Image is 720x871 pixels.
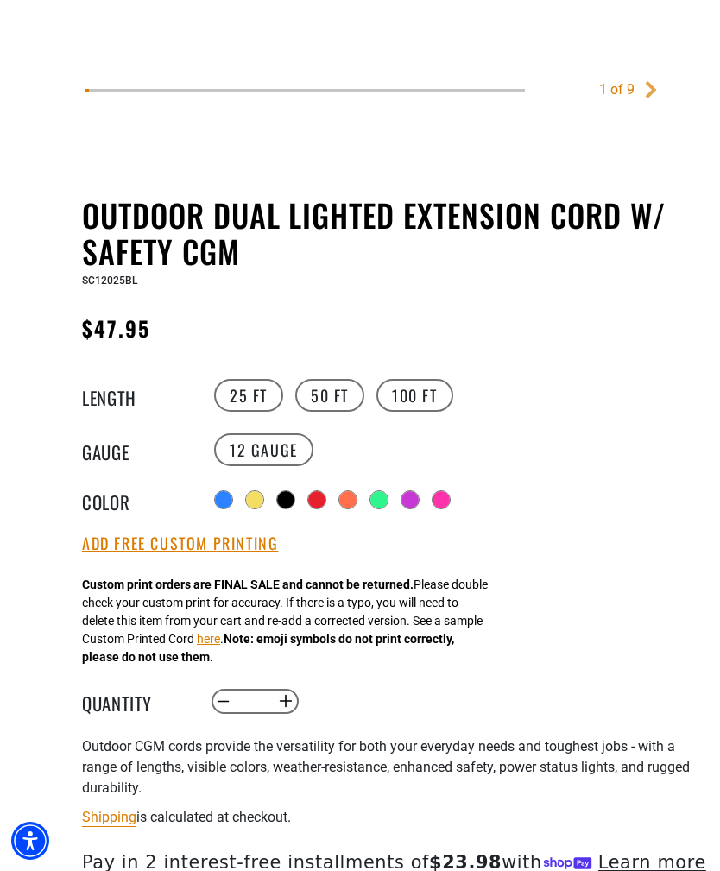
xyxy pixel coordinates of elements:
span: Outdoor CGM cords provide the versatility for both your everyday needs and toughest jobs - with a... [82,738,690,796]
a: Next [642,81,660,98]
div: 1 of 9 [599,79,635,100]
div: Please double check your custom print for accuracy. If there is a typo, you will need to delete t... [82,576,488,666]
legend: Color [82,489,168,511]
label: 50 FT [295,379,364,412]
label: 100 FT [376,379,453,412]
a: Shipping [82,809,136,825]
button: Add Free Custom Printing [82,534,278,553]
button: here [197,630,220,648]
legend: Gauge [82,439,168,461]
h1: Outdoor Dual Lighted Extension Cord w/ Safety CGM [82,197,707,269]
div: is calculated at checkout. [82,805,707,829]
label: 12 Gauge [214,433,313,466]
legend: Length [82,384,168,407]
strong: Note: emoji symbols do not print correctly, please do not use them. [82,632,454,664]
span: SC12025BL [82,275,137,287]
div: Accessibility Menu [11,822,49,860]
strong: Custom print orders are FINAL SALE and cannot be returned. [82,578,414,591]
label: 25 FT [214,379,283,412]
span: $47.95 [82,312,150,344]
label: Quantity [82,690,168,712]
